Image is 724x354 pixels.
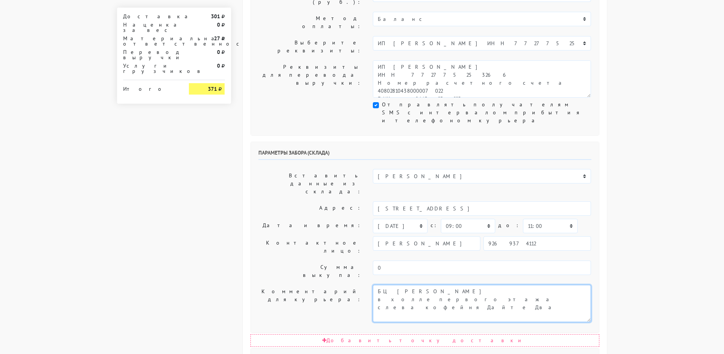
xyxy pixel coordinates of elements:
textarea: Заход со стороны Верейская 29 стр 139 [373,285,591,322]
div: Материальная ответственность [117,36,184,46]
label: Метод оплаты: [253,12,368,33]
label: Комментарий для курьера: [253,285,368,322]
div: Услуги грузчиков [117,63,184,74]
strong: 0 [217,62,220,69]
div: Добавить точку доставки [250,334,599,347]
label: Отправлять получателям SMS с интервалом прибытия и телефоном курьера [382,101,591,125]
strong: 0 [217,21,220,28]
strong: 0 [217,49,220,55]
label: Дата и время: [253,219,368,233]
label: Реквизиты для перевода выручки: [253,60,368,98]
label: Вставить данные из склада: [253,169,368,198]
label: Сумма выкупа: [253,261,368,282]
div: Итого [123,83,178,92]
div: Доставка [117,14,184,19]
label: Выберите реквизиты: [253,36,368,57]
div: Наценка за вес [117,22,184,33]
strong: 301 [211,13,220,20]
label: c: [431,219,438,232]
input: Имя [373,236,480,251]
textarea: ИП [PERSON_NAME] ИНН 772775253266 Номер расчетного счета 40802810438000007022 БИК 044525225 [373,60,591,98]
strong: 27 [214,35,220,42]
h6: Параметры забора (склада) [258,150,591,160]
label: до: [498,219,520,232]
label: Адрес: [253,201,368,216]
strong: 371 [208,85,217,92]
input: Телефон [483,236,591,251]
label: Контактное лицо: [253,236,368,258]
div: Перевод выручки [117,49,184,60]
